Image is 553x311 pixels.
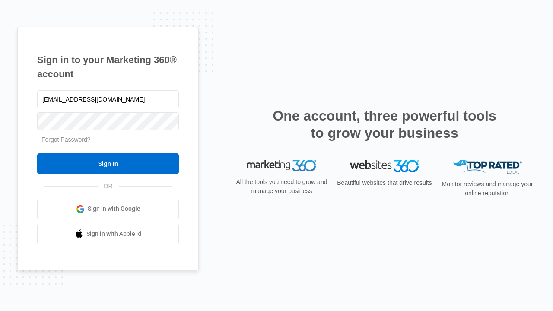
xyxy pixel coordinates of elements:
[86,229,142,238] span: Sign in with Apple Id
[270,107,499,142] h2: One account, three powerful tools to grow your business
[88,204,140,213] span: Sign in with Google
[37,53,179,81] h1: Sign in to your Marketing 360® account
[37,90,179,108] input: Email
[37,224,179,244] a: Sign in with Apple Id
[350,160,419,172] img: Websites 360
[336,178,433,187] p: Beautiful websites that drive results
[233,178,330,196] p: All the tools you need to grow and manage your business
[247,160,316,172] img: Marketing 360
[37,199,179,219] a: Sign in with Google
[98,182,119,191] span: OR
[37,153,179,174] input: Sign In
[453,160,522,174] img: Top Rated Local
[439,180,536,198] p: Monitor reviews and manage your online reputation
[41,136,91,143] a: Forgot Password?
